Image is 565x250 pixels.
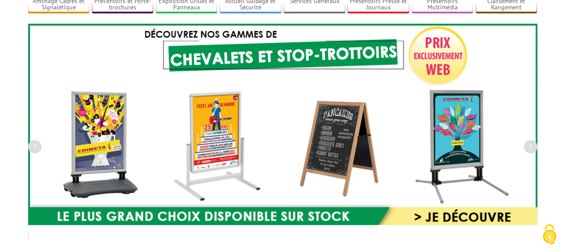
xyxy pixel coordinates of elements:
[534,220,565,250] button: Cookies (fenêtre modale)
[538,223,561,246] img: Cookies (fenêtre modale)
